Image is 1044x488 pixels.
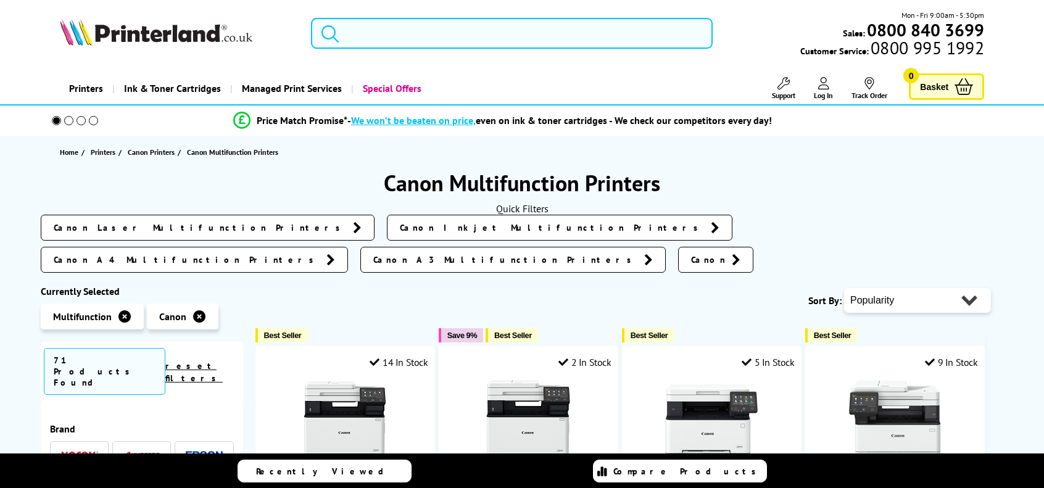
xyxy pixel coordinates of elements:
[91,146,115,159] span: Printers
[123,448,160,463] a: Kyocera
[867,19,984,41] b: 0800 840 3699
[360,247,666,273] a: Canon A3 Multifunction Printers
[41,285,243,297] div: Currently Selected
[60,19,252,46] img: Printerland Logo
[112,73,230,104] a: Ink & Toner Cartridges
[60,146,81,159] a: Home
[772,91,795,100] span: Support
[691,254,726,266] span: Canon
[186,448,223,463] a: Epson
[187,147,278,157] span: Canon Multifunction Printers
[54,254,320,266] span: Canon A4 Multifunction Printers
[486,328,538,342] button: Best Seller
[60,19,296,48] a: Printerland Logo
[909,73,984,100] a: Basket 0
[613,466,763,477] span: Compare Products
[347,114,772,126] div: - even on ink & toner cartridges - We check our competitors every day!
[920,78,948,95] span: Basket
[159,310,186,323] span: Canon
[772,77,795,100] a: Support
[439,328,483,342] button: Save 9%
[622,328,674,342] button: Best Seller
[742,356,795,368] div: 5 In Stock
[61,451,98,460] img: Xerox
[808,294,842,307] span: Sort By:
[373,254,638,266] span: Canon A3 Multifunction Printers
[869,42,984,54] span: 0800 995 1992
[91,146,118,159] a: Printers
[814,77,833,100] a: Log In
[400,221,705,234] span: Canon Inkjet Multifunction Printers
[851,77,887,100] a: Track Order
[447,331,477,340] span: Save 9%
[678,247,753,273] a: Canon
[50,423,234,435] span: Brand
[41,215,375,241] a: Canon Laser Multifunction Printers
[843,27,865,39] span: Sales:
[387,215,732,241] a: Canon Inkjet Multifunction Printers
[903,68,919,83] span: 0
[482,378,574,470] img: Canon i-SENSYS MF754Cdw
[238,460,412,482] a: Recently Viewed
[128,146,175,159] span: Canon Printers
[41,202,1003,215] div: Quick Filters
[41,247,348,273] a: Canon A4 Multifunction Printers
[814,331,851,340] span: Best Seller
[370,356,428,368] div: 14 In Stock
[814,91,833,100] span: Log In
[256,466,396,477] span: Recently Viewed
[53,310,112,323] span: Multifunction
[61,448,98,463] a: Xerox
[631,331,668,340] span: Best Seller
[865,24,984,36] a: 0800 840 3699
[805,328,858,342] button: Best Seller
[124,73,221,104] span: Ink & Toner Cartridges
[186,451,223,460] img: Epson
[351,114,476,126] span: We won’t be beaten on price,
[128,146,178,159] a: Canon Printers
[901,9,984,21] span: Mon - Fri 9:00am - 5:30pm
[60,73,112,104] a: Printers
[351,73,431,104] a: Special Offers
[41,168,1003,197] h1: Canon Multifunction Printers
[299,378,391,470] img: Canon i-SENSYS MF752Cdw
[165,360,223,384] a: reset filters
[925,356,978,368] div: 9 In Stock
[593,460,767,482] a: Compare Products
[255,328,308,342] button: Best Seller
[558,356,611,368] div: 2 In Stock
[35,110,971,131] li: modal_Promise
[264,331,302,340] span: Best Seller
[54,221,347,234] span: Canon Laser Multifunction Printers
[44,348,165,395] span: 71 Products Found
[665,378,758,470] img: Canon i-SENSYS MF651Cw
[230,73,351,104] a: Managed Print Services
[848,378,941,470] img: Canon i-SENSYS MF465dw
[123,451,160,460] img: Kyocera
[800,42,984,57] span: Customer Service:
[257,114,347,126] span: Price Match Promise*
[494,331,532,340] span: Best Seller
